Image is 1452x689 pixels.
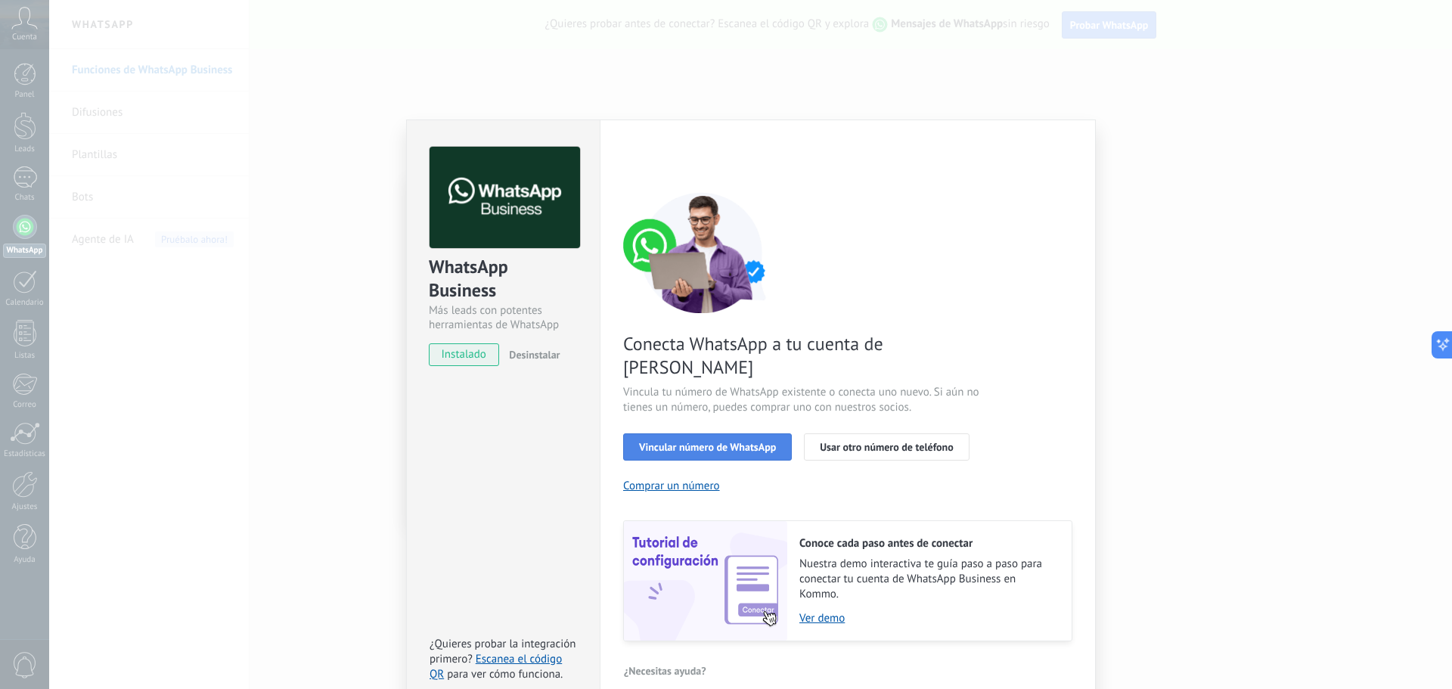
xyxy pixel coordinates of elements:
a: Ver demo [799,611,1056,625]
img: connect number [623,192,782,313]
img: logo_main.png [430,147,580,249]
span: para ver cómo funciona. [447,667,563,681]
span: ¿Necesitas ayuda? [624,666,706,676]
span: Nuestra demo interactiva te guía paso a paso para conectar tu cuenta de WhatsApp Business en Kommo. [799,557,1056,602]
span: Vincular número de WhatsApp [639,442,776,452]
a: Escanea el código QR [430,652,562,681]
h2: Conoce cada paso antes de conectar [799,536,1056,551]
button: Comprar un número [623,479,720,493]
span: Conecta WhatsApp a tu cuenta de [PERSON_NAME] [623,332,983,379]
button: Usar otro número de teléfono [804,433,969,461]
span: instalado [430,343,498,366]
div: Más leads con potentes herramientas de WhatsApp [429,303,578,332]
div: WhatsApp Business [429,255,578,303]
span: ¿Quieres probar la integración primero? [430,637,576,666]
button: Desinstalar [503,343,560,366]
button: ¿Necesitas ayuda? [623,660,707,682]
span: Vincula tu número de WhatsApp existente o conecta uno nuevo. Si aún no tienes un número, puedes c... [623,385,983,415]
span: Usar otro número de teléfono [820,442,953,452]
button: Vincular número de WhatsApp [623,433,792,461]
span: Desinstalar [509,348,560,362]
